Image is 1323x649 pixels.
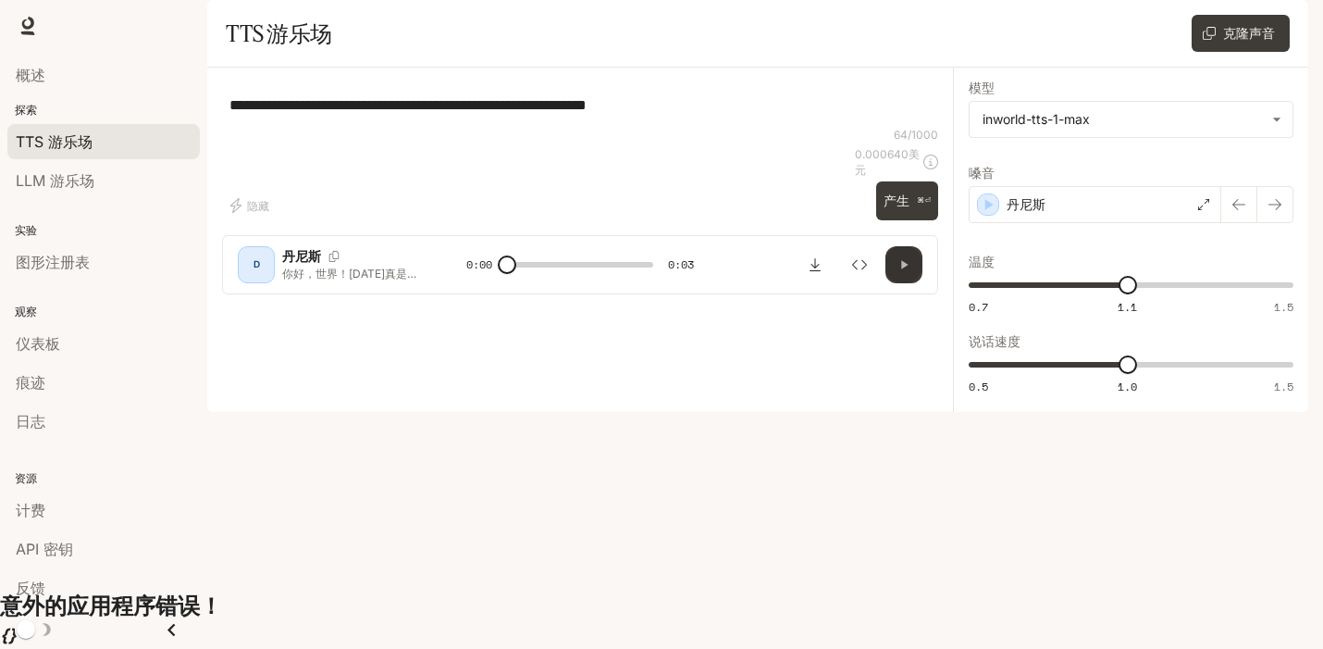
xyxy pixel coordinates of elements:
[1223,25,1275,41] font: 克隆声音
[247,199,269,213] font: 隐藏
[876,181,938,219] button: 产生⌘⏎
[1274,379,1293,394] font: 1.5
[1192,15,1290,52] button: 克隆声音
[253,258,260,269] font: D
[321,251,347,262] button: 复制语音ID
[969,379,988,394] font: 0.5
[969,333,1020,349] font: 说话速度
[1007,196,1045,212] font: 丹尼斯
[855,147,909,161] font: 0.000640
[983,111,1090,127] font: inworld-tts-1-max
[282,267,418,312] font: 你好，世界！[DATE]真是成为文字转语音模特的美好一天！
[969,299,988,315] font: 0.7
[466,256,492,272] font: 0:00
[1274,299,1293,315] font: 1.5
[841,246,878,283] button: 检查
[884,193,909,208] font: 产生
[969,254,995,269] font: 温度
[1118,379,1137,394] font: 1.0
[797,246,834,283] button: 下载音频
[226,19,332,47] font: TTS 游乐场
[668,256,694,272] font: 0:03
[282,248,321,264] font: 丹尼斯
[1118,299,1137,315] font: 1.1
[970,102,1292,137] div: inworld-tts-1-max
[969,80,995,95] font: 模型
[222,191,281,220] button: 隐藏
[917,196,931,205] font: ⌘⏎
[969,165,995,181] font: 嗓音
[855,147,920,177] font: 美元
[894,128,938,142] font: 64/1000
